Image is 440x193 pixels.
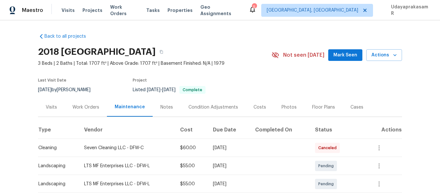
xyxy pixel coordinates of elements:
div: LTS MF Enterprises LLC - DFW-L [84,163,170,169]
div: Costs [253,104,266,111]
span: Canceled [318,145,339,151]
span: Projects [82,7,102,14]
span: [DATE] [147,88,160,92]
div: [DATE] [213,145,245,151]
span: [DATE] [162,88,176,92]
span: Complete [180,88,205,92]
div: [DATE] [213,163,245,169]
button: Mark Seen [328,49,362,61]
span: [GEOGRAPHIC_DATA], [GEOGRAPHIC_DATA] [267,7,358,14]
span: Pending [318,181,336,187]
div: $55.00 [180,163,203,169]
div: $55.00 [180,181,203,187]
button: Copy Address [156,46,167,58]
div: Seven Cleaning LLC - DFW-C [84,145,170,151]
th: Completed On [250,121,310,139]
div: by [PERSON_NAME] [38,86,98,94]
div: 5 [252,4,256,10]
div: [DATE] [213,181,245,187]
span: Project [133,78,147,82]
span: Maestro [22,7,43,14]
th: Vendor [79,121,175,139]
div: Landscaping [38,163,74,169]
span: Pending [318,163,336,169]
th: Due Date [208,121,250,139]
h2: 2018 [GEOGRAPHIC_DATA] [38,49,156,55]
span: 3 Beds | 2 Baths | Total: 1707 ft² | Above Grade: 1707 ft² | Basement Finished: N/A | 1979 [38,60,272,67]
div: Maintenance [115,104,145,110]
button: Actions [366,49,402,61]
span: Udayaprakasam R [388,4,430,17]
div: Landscaping [38,181,74,187]
span: Last Visit Date [38,78,66,82]
div: Cases [350,104,363,111]
div: LTS MF Enterprises LLC - DFW-L [84,181,170,187]
th: Actions [366,121,402,139]
span: Properties [167,7,193,14]
div: Cleaning [38,145,74,151]
div: Visits [46,104,57,111]
span: Mark Seen [333,51,357,59]
div: Condition Adjustments [188,104,238,111]
th: Type [38,121,79,139]
span: Work Orders [110,4,139,17]
span: Geo Assignments [200,4,241,17]
div: $60.00 [180,145,203,151]
div: Floor Plans [312,104,335,111]
span: Actions [371,51,397,59]
span: Listed [133,88,206,92]
div: Notes [160,104,173,111]
span: Visits [62,7,75,14]
th: Cost [175,121,208,139]
div: Work Orders [72,104,99,111]
span: - [147,88,176,92]
a: Back to all projects [38,33,100,40]
span: Tasks [146,8,160,13]
div: Photos [282,104,297,111]
th: Status [310,121,366,139]
span: [DATE] [38,88,52,92]
span: Not seen [DATE] [283,52,324,58]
